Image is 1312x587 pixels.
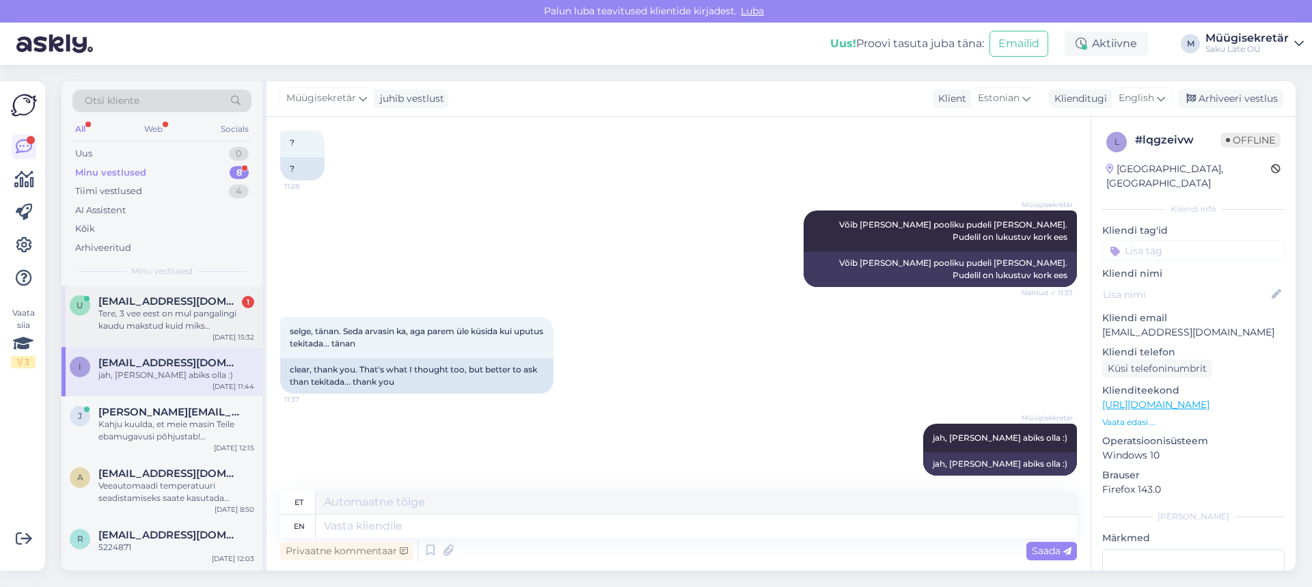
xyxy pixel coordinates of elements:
div: 1 / 3 [11,356,36,368]
p: Firefox 143.0 [1102,482,1285,497]
div: jah, [PERSON_NAME] abiks olla :) [98,369,254,381]
div: [GEOGRAPHIC_DATA], [GEOGRAPHIC_DATA] [1106,162,1271,191]
div: Vaata siia [11,307,36,368]
div: Privaatne kommentaar [280,542,413,560]
span: Umdaursula@gmail.com [98,295,241,308]
span: rait.karro@amit.eu [98,529,241,541]
div: en [294,515,305,538]
span: r [77,534,83,544]
div: M [1181,34,1200,53]
div: Saku Läte OÜ [1205,44,1289,55]
span: Otsi kliente [85,94,139,108]
div: Tere, 3 vee eest on mul pangalingi kaudu makstud kuid miks [PERSON_NAME] nr: I12130233, ega kuva ... [98,308,254,332]
span: Müügisekretär [1022,200,1073,210]
div: # lqgzeivw [1135,132,1220,148]
span: Võib [PERSON_NAME] pooliku pudeli [PERSON_NAME]. Pudelil on lukustuv kork ees [839,219,1069,242]
div: Proovi tasuta juba täna: [830,36,984,52]
span: Müügisekretär [286,91,356,106]
span: jana.nosova@perearstikeskus.net [98,406,241,418]
p: Operatsioonisüsteem [1102,434,1285,448]
div: Arhiveeritud [75,241,131,255]
div: Socials [218,120,251,138]
span: Minu vestlused [131,265,193,277]
div: Klient [933,92,966,106]
span: airi@meediagrupi.ee [98,467,241,480]
div: [DATE] 11:44 [213,381,254,392]
div: 8 [230,166,249,180]
span: 11:28 [284,181,336,191]
p: Kliendi nimi [1102,267,1285,281]
p: [EMAIL_ADDRESS][DOMAIN_NAME] [1102,325,1285,340]
div: [PERSON_NAME] [1102,510,1285,523]
div: Küsi telefoninumbrit [1102,359,1212,378]
div: [DATE] 15:32 [213,332,254,342]
div: Kahju kuulda, et meie masin Teile ebamugavusi põhjustab! [GEOGRAPHIC_DATA] on teile sattunud praa... [98,418,254,443]
div: 0 [229,147,249,161]
p: Klienditeekond [1102,383,1285,398]
div: jah, [PERSON_NAME] abiks olla :) [923,452,1077,476]
div: Kliendi info [1102,203,1285,215]
p: Kliendi telefon [1102,345,1285,359]
div: Tiimi vestlused [75,185,142,198]
span: 11:44 [1022,476,1073,487]
span: selge, tänan. Seda arvasin ka, aga parem üle küsida kui uputus tekitada... tänan [290,326,545,349]
div: Müügisekretär [1205,33,1289,44]
span: i [79,361,81,372]
div: ? [280,157,325,180]
a: MüügisekretärSaku Läte OÜ [1205,33,1304,55]
div: Arhiveeri vestlus [1178,90,1283,108]
span: jah, [PERSON_NAME] abiks olla :) [933,433,1067,443]
span: Offline [1220,133,1281,148]
p: Vaata edasi ... [1102,416,1285,428]
button: Emailid [989,31,1048,57]
div: 4 [229,185,249,198]
div: et [295,491,303,514]
span: U [77,300,83,310]
div: 1 [242,296,254,308]
span: English [1119,91,1154,106]
span: info@tece.ee [98,357,241,369]
b: Uus! [830,37,856,50]
div: [DATE] 12:03 [212,554,254,564]
img: Askly Logo [11,92,37,118]
div: Kõik [75,222,95,236]
a: [URL][DOMAIN_NAME] [1102,398,1209,411]
span: Estonian [978,91,1020,106]
span: ? [290,137,295,148]
div: clear, thank you. That's what I thought too, but better to ask than tekitada... thank you [280,358,553,394]
span: Saada [1032,545,1071,557]
span: 11:37 [284,394,336,405]
p: Brauser [1102,468,1285,482]
span: Luba [737,5,768,17]
div: Uus [75,147,92,161]
div: [DATE] 12:15 [214,443,254,453]
div: All [72,120,88,138]
p: Windows 10 [1102,448,1285,463]
p: Märkmed [1102,531,1285,545]
div: juhib vestlust [374,92,444,106]
span: l [1115,137,1119,147]
span: a [77,472,83,482]
span: Nähtud ✓ 11:33 [1022,288,1073,298]
div: Võib [PERSON_NAME] pooliku pudeli [PERSON_NAME]. Pudelil on lukustuv kork ees [804,251,1077,287]
input: Lisa tag [1102,241,1285,261]
div: [DATE] 8:50 [215,504,254,515]
span: Müügisekretär [1022,413,1073,423]
p: Kliendi tag'id [1102,223,1285,238]
div: Klienditugi [1049,92,1107,106]
p: Kliendi email [1102,311,1285,325]
div: Minu vestlused [75,166,146,180]
div: AI Assistent [75,204,126,217]
input: Lisa nimi [1103,287,1269,302]
div: Aktiivne [1065,31,1148,56]
span: j [78,411,82,421]
div: 5224871 [98,541,254,554]
div: Web [141,120,165,138]
div: Veeautomaadi temperatuuri seadistamiseks saate kasutada CoolTouch rakendust. Kui veeautomaat ei j... [98,480,254,504]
